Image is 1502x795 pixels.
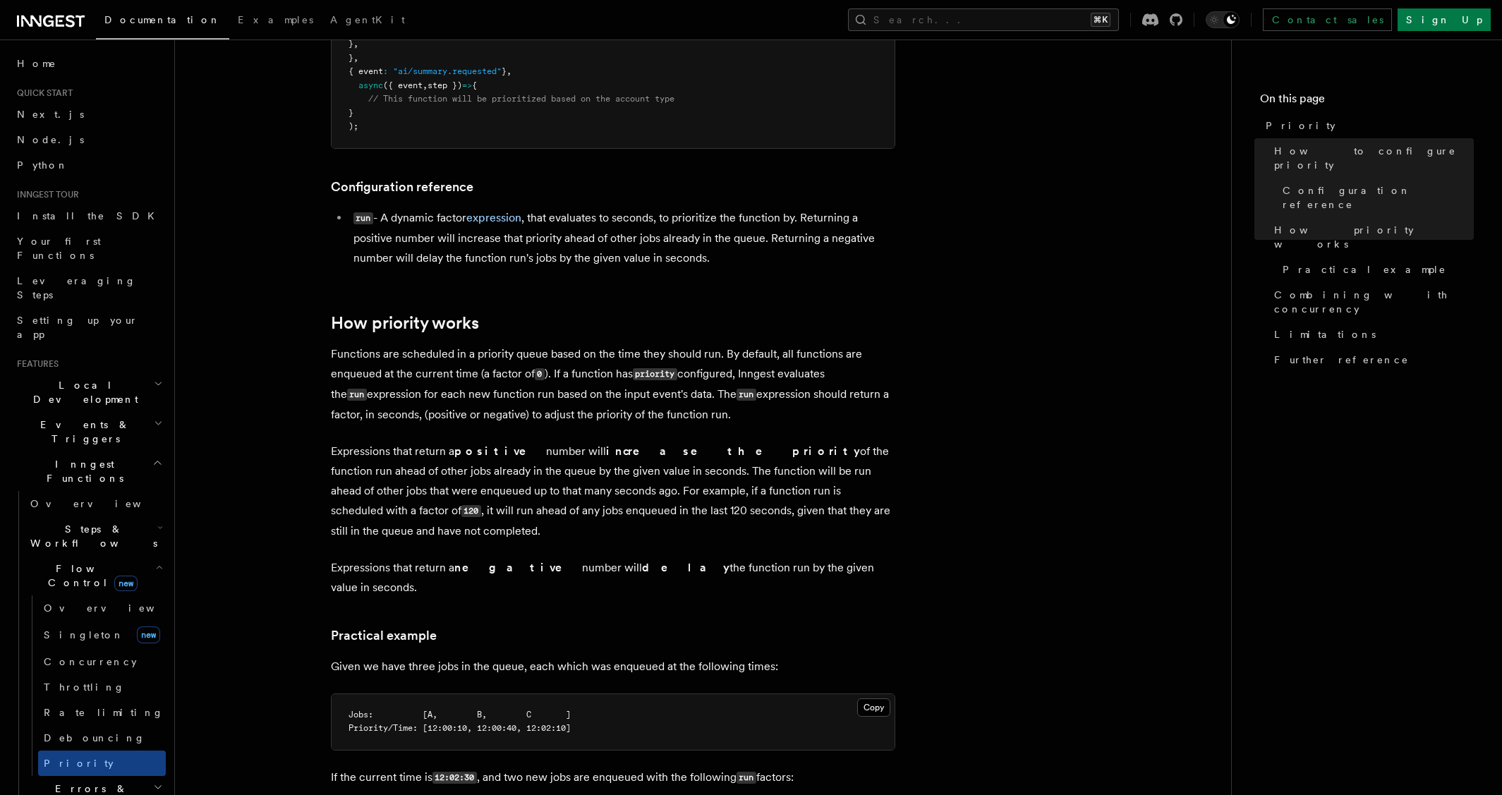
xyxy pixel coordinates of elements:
[349,66,383,76] span: { event
[11,372,166,412] button: Local Development
[1268,282,1474,322] a: Combining with concurrency
[331,657,895,676] p: Given we have three jobs in the queue, each which was enqueued at the following times:
[383,80,423,90] span: ({ event
[331,344,895,425] p: Functions are scheduled in a priority queue based on the time they should run. By default, all fu...
[44,656,137,667] span: Concurrency
[17,109,84,120] span: Next.js
[104,14,221,25] span: Documentation
[1398,8,1491,31] a: Sign Up
[737,772,756,784] code: run
[349,208,895,268] li: - A dynamic factor , that evaluates to seconds, to prioritize the function by. Returning a positi...
[466,211,521,224] a: expression
[358,80,383,90] span: async
[38,700,166,725] a: Rate limiting
[353,53,358,63] span: ,
[44,707,164,718] span: Rate limiting
[1260,90,1474,113] h4: On this page
[1277,257,1474,282] a: Practical example
[349,108,353,118] span: }
[25,522,157,550] span: Steps & Workflows
[633,368,677,380] code: priority
[428,80,462,90] span: step })
[331,626,437,645] a: Practical example
[461,505,481,517] code: 120
[368,94,674,104] span: // This function will be prioritized based on the account type
[1268,347,1474,372] a: Further reference
[347,389,367,401] code: run
[11,51,166,76] a: Home
[96,4,229,40] a: Documentation
[1277,178,1474,217] a: Configuration reference
[349,39,353,49] span: }
[1268,217,1474,257] a: How priority works
[44,681,125,693] span: Throttling
[535,368,545,380] code: 0
[353,39,358,49] span: ,
[472,80,477,90] span: {
[454,561,582,574] strong: negative
[11,203,166,229] a: Install the SDK
[17,159,68,171] span: Python
[17,56,56,71] span: Home
[38,725,166,751] a: Debouncing
[322,4,413,38] a: AgentKit
[349,710,571,720] span: Jobs: [A, B, C ]
[330,14,405,25] span: AgentKit
[38,621,166,649] a: Singletonnew
[25,595,166,776] div: Flow Controlnew
[17,275,136,301] span: Leveraging Steps
[44,602,189,614] span: Overview
[11,378,154,406] span: Local Development
[1283,183,1474,212] span: Configuration reference
[11,268,166,308] a: Leveraging Steps
[1268,138,1474,178] a: How to configure priority
[11,358,59,370] span: Features
[44,758,114,769] span: Priority
[25,491,166,516] a: Overview
[17,210,163,221] span: Install the SDK
[1274,144,1474,172] span: How to configure priority
[137,626,160,643] span: new
[11,229,166,268] a: Your first Functions
[11,102,166,127] a: Next.js
[11,127,166,152] a: Node.js
[1283,262,1446,277] span: Practical example
[1274,327,1376,341] span: Limitations
[331,177,473,197] a: Configuration reference
[44,732,145,744] span: Debouncing
[25,556,166,595] button: Flow Controlnew
[17,236,101,261] span: Your first Functions
[331,558,895,597] p: Expressions that return a number will the function run by the given value in seconds.
[349,121,358,131] span: );
[38,595,166,621] a: Overview
[11,308,166,347] a: Setting up your app
[1274,288,1474,316] span: Combining with concurrency
[1266,119,1336,133] span: Priority
[30,498,176,509] span: Overview
[331,767,895,788] p: If the current time is , and two new jobs are enqueued with the following factors:
[25,562,155,590] span: Flow Control
[1091,13,1110,27] kbd: ⌘K
[606,444,860,458] strong: increase the priority
[44,629,124,641] span: Singleton
[349,53,353,63] span: }
[11,189,79,200] span: Inngest tour
[229,4,322,38] a: Examples
[11,412,166,451] button: Events & Triggers
[1260,113,1474,138] a: Priority
[507,66,511,76] span: ,
[383,66,388,76] span: :
[737,389,756,401] code: run
[114,576,138,591] span: new
[11,418,154,446] span: Events & Triggers
[857,698,890,717] button: Copy
[393,66,502,76] span: "ai/summary.requested"
[38,674,166,700] a: Throttling
[349,723,571,733] span: Priority/Time: [12:00:10, 12:00:40, 12:02:10]
[238,14,313,25] span: Examples
[17,134,84,145] span: Node.js
[11,457,152,485] span: Inngest Functions
[432,772,477,784] code: 12:02:30
[353,212,373,224] code: run
[11,451,166,491] button: Inngest Functions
